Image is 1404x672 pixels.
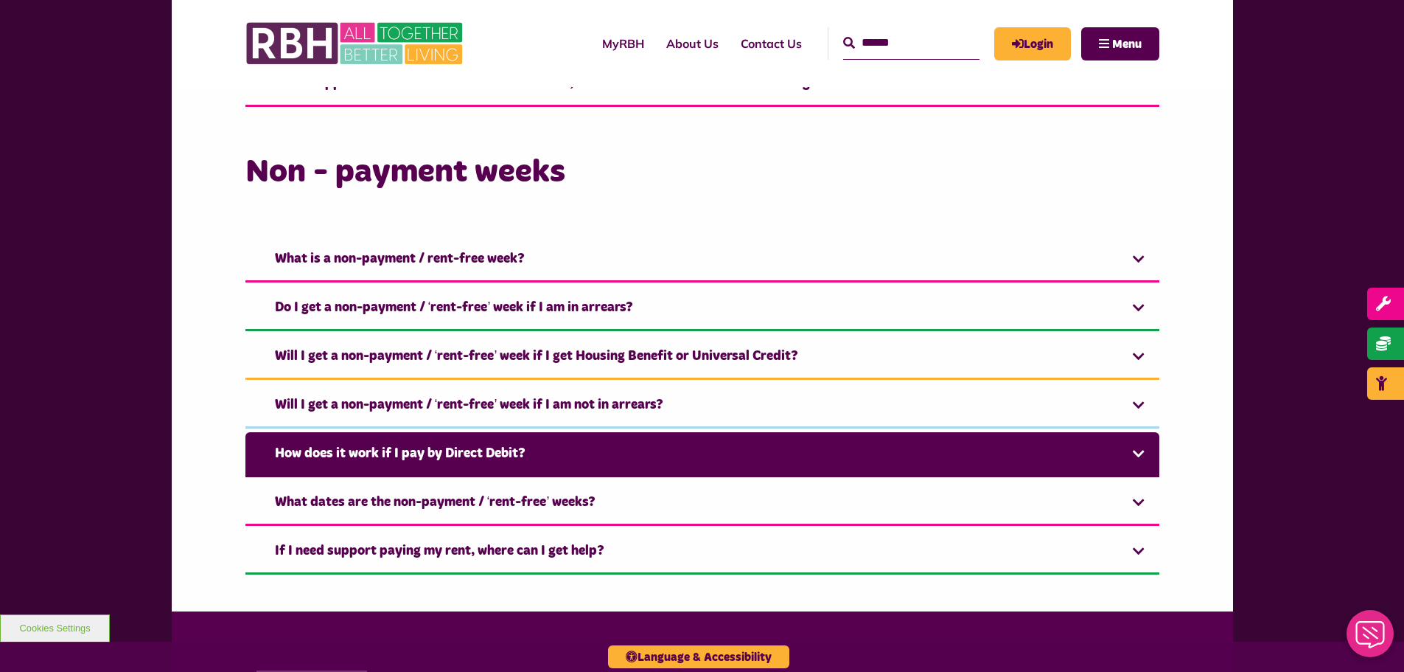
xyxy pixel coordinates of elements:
[655,24,730,63] a: About Us
[1112,38,1142,50] span: Menu
[608,645,789,668] button: Language & Accessibility
[245,384,1159,429] a: Will I get a non-payment / ‘rent-free’ week if I am not in arrears?
[245,286,1159,331] a: Do I get a non-payment / ‘rent-free’ week if I am in arrears?
[1338,606,1404,672] iframe: Netcall Web Assistant for live chat
[245,238,1159,283] a: What is a non-payment / rent-free week?
[994,27,1071,60] a: MyRBH
[245,481,1159,526] a: What dates are the non-payment / ‘rent-free’ weeks?
[843,27,979,59] input: Search
[245,15,467,72] img: RBH
[245,151,1159,193] h3: Non - payment weeks
[591,24,655,63] a: MyRBH
[730,24,813,63] a: Contact Us
[245,530,1159,575] a: If I need support paying my rent, where can I get help?
[245,432,1159,477] a: How does it work if I pay by Direct Debit?
[1081,27,1159,60] button: Navigation
[245,335,1159,380] a: Will I get a non-payment / ‘rent-free’ week if I get Housing Benefit or Universal Credit?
